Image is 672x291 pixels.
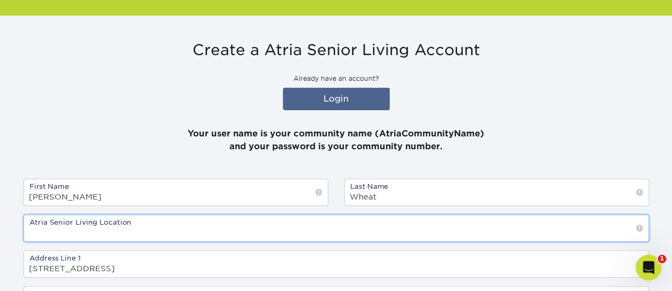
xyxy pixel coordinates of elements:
[24,74,649,83] p: Already have an account?
[24,114,649,153] p: Your user name is your community name (AtriaCommunityName) and your password is your community nu...
[636,255,661,280] iframe: Intercom live chat
[658,255,666,263] span: 1
[283,88,390,110] a: Login
[24,41,649,59] h3: Create a Atria Senior Living Account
